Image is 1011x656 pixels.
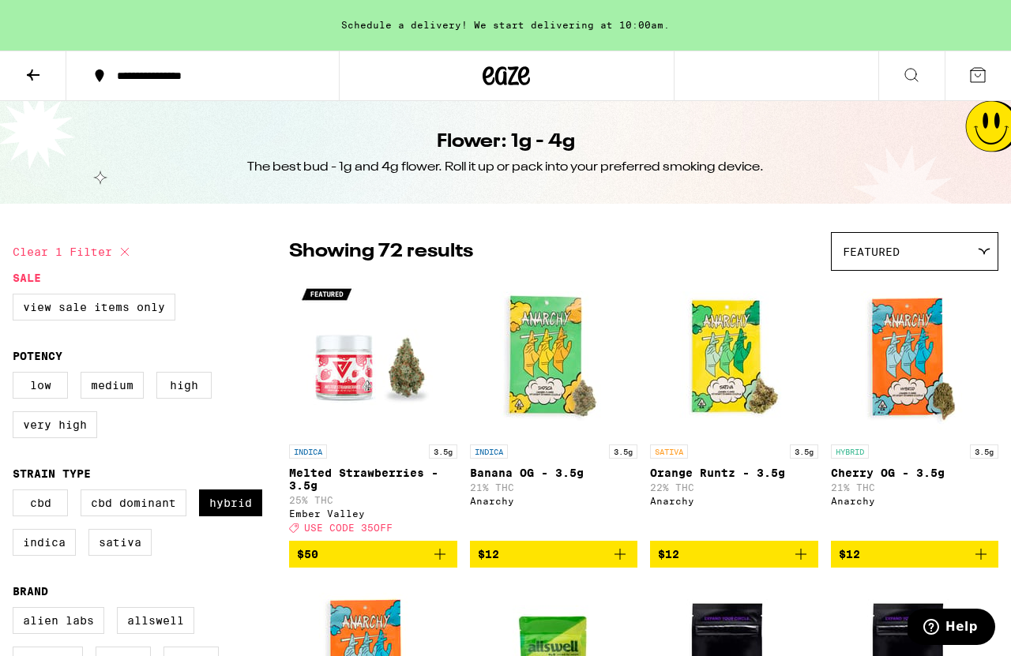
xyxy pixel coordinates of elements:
p: Melted Strawberries - 3.5g [289,467,457,492]
label: Hybrid [199,489,262,516]
div: Ember Valley [289,508,457,519]
div: Anarchy [650,496,818,506]
p: HYBRID [831,444,869,459]
p: 3.5g [790,444,818,459]
a: Open page for Orange Runtz - 3.5g from Anarchy [650,279,818,541]
img: Anarchy - Orange Runtz - 3.5g [655,279,813,437]
div: The best bud - 1g and 4g flower. Roll it up or pack into your preferred smoking device. [247,159,764,176]
legend: Sale [13,272,41,284]
label: Very High [13,411,97,438]
img: Ember Valley - Melted Strawberries - 3.5g [294,279,452,437]
label: Medium [81,372,144,399]
span: $50 [297,548,318,560]
p: Cherry OG - 3.5g [831,467,999,479]
p: 3.5g [970,444,998,459]
p: INDICA [470,444,508,459]
p: 21% THC [470,482,638,493]
p: Banana OG - 3.5g [470,467,638,479]
button: Clear 1 filter [13,232,134,272]
p: Showing 72 results [289,238,473,265]
button: Add to bag [289,541,457,568]
p: 21% THC [831,482,999,493]
label: CBD [13,489,68,516]
span: $12 [839,548,860,560]
button: Add to bag [470,541,638,568]
span: USE CODE 35OFF [304,523,393,533]
legend: Brand [13,585,48,598]
p: Orange Runtz - 3.5g [650,467,818,479]
label: Sativa [88,529,152,556]
iframe: Opens a widget where you can find more information [908,609,995,648]
div: Anarchy [831,496,999,506]
label: High [156,372,212,399]
a: Open page for Melted Strawberries - 3.5g from Ember Valley [289,279,457,541]
img: Anarchy - Cherry OG - 3.5g [836,279,994,437]
a: Open page for Cherry OG - 3.5g from Anarchy [831,279,999,541]
img: Anarchy - Banana OG - 3.5g [475,279,633,437]
p: INDICA [289,444,327,459]
span: Featured [843,246,900,258]
legend: Strain Type [13,467,91,480]
legend: Potency [13,350,62,362]
label: Allswell [117,607,194,634]
p: 25% THC [289,495,457,505]
label: Low [13,372,68,399]
h1: Flower: 1g - 4g [437,129,575,156]
p: 3.5g [429,444,457,459]
span: $12 [478,548,499,560]
label: CBD Dominant [81,489,186,516]
button: Add to bag [831,541,999,568]
button: Add to bag [650,541,818,568]
span: $12 [658,548,679,560]
a: Open page for Banana OG - 3.5g from Anarchy [470,279,638,541]
p: 22% THC [650,482,818,493]
div: Anarchy [470,496,638,506]
label: View Sale Items Only [13,294,175,321]
p: 3.5g [609,444,637,459]
label: Alien Labs [13,607,104,634]
label: Indica [13,529,76,556]
p: SATIVA [650,444,688,459]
